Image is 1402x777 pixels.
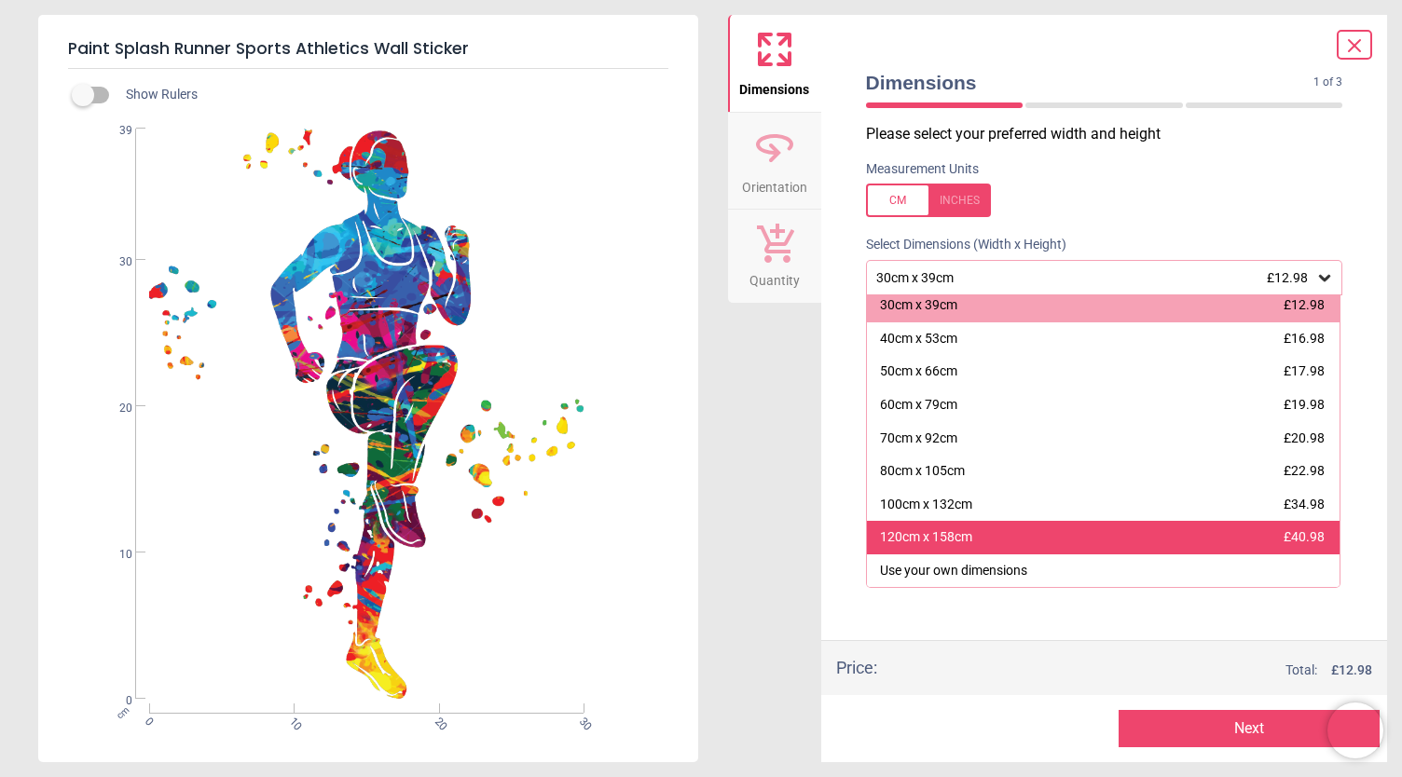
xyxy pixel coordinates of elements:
[880,396,957,415] div: 60cm x 79cm
[880,362,957,381] div: 50cm x 66cm
[1339,662,1372,677] span: 12.98
[1331,661,1372,680] span: £
[728,113,821,210] button: Orientation
[1267,270,1308,285] span: £12.98
[83,84,698,106] div: Show Rulers
[742,170,807,198] span: Orientation
[1284,529,1325,544] span: £40.98
[1284,331,1325,346] span: £16.98
[1284,497,1325,511] span: £34.98
[866,69,1314,96] span: Dimensions
[880,330,957,348] div: 40cm x 53cm
[749,263,800,291] span: Quantity
[880,528,972,547] div: 120cm x 158cm
[880,296,957,315] div: 30cm x 39cm
[1313,75,1342,90] span: 1 of 3
[1327,702,1383,758] iframe: Brevo live chat
[285,715,297,727] span: 10
[1284,463,1325,478] span: £22.98
[575,715,587,727] span: 30
[836,656,877,679] div: Price :
[141,715,153,727] span: 0
[880,462,965,481] div: 80cm x 105cm
[1119,710,1380,747] button: Next
[866,160,979,179] label: Measurement Units
[728,210,821,303] button: Quantity
[431,715,443,727] span: 20
[866,124,1358,144] p: Please select your preferred width and height
[1284,297,1325,312] span: £12.98
[115,704,131,721] span: cm
[1284,363,1325,378] span: £17.98
[97,693,132,709] span: 0
[97,254,132,270] span: 30
[880,496,972,514] div: 100cm x 132cm
[68,30,668,69] h5: Paint Splash Runner Sports Athletics Wall Sticker
[874,270,1316,286] div: 30cm x 39cm
[905,661,1373,680] div: Total:
[880,562,1027,580] div: Use your own dimensions
[851,236,1066,254] label: Select Dimensions (Width x Height)
[1284,430,1325,445] span: £20.98
[880,429,957,448] div: 70cm x 92cm
[97,123,132,139] span: 39
[97,401,132,416] span: 20
[728,15,821,112] button: Dimensions
[97,547,132,563] span: 10
[1284,397,1325,412] span: £19.98
[739,72,809,100] span: Dimensions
